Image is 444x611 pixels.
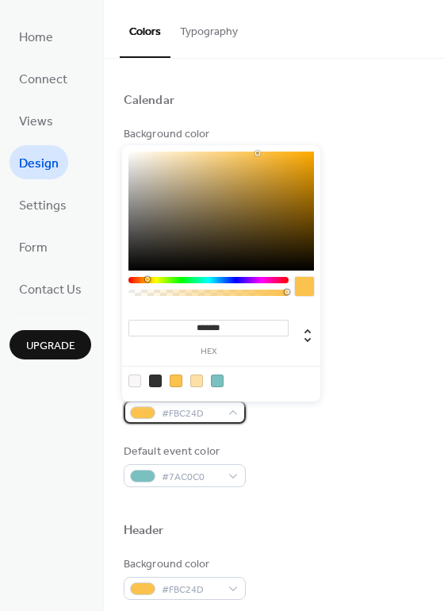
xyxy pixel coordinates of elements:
[10,271,91,305] a: Contact Us
[170,375,182,387] div: rgb(251, 194, 77)
[162,469,220,486] span: #7AC0C0
[10,229,57,263] a: Form
[128,348,289,356] label: hex
[162,582,220,598] span: #FBC24D
[19,278,82,302] span: Contact Us
[162,405,220,422] span: #FBC24D
[124,93,174,110] div: Calendar
[190,375,203,387] div: rgb(252, 224, 165)
[124,523,164,540] div: Header
[10,187,76,221] a: Settings
[10,19,63,53] a: Home
[10,103,63,137] a: Views
[124,126,243,143] div: Background color
[10,330,91,359] button: Upgrade
[19,25,53,50] span: Home
[19,194,67,218] span: Settings
[149,375,162,387] div: rgb(50, 49, 49)
[10,61,77,95] a: Connect
[211,375,224,387] div: rgb(122, 192, 192)
[124,556,243,573] div: Background color
[128,375,141,387] div: rgb(249, 247, 247)
[10,145,68,179] a: Design
[19,67,67,92] span: Connect
[124,444,243,460] div: Default event color
[19,152,59,176] span: Design
[19,236,48,260] span: Form
[19,110,53,134] span: Views
[26,338,75,355] span: Upgrade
